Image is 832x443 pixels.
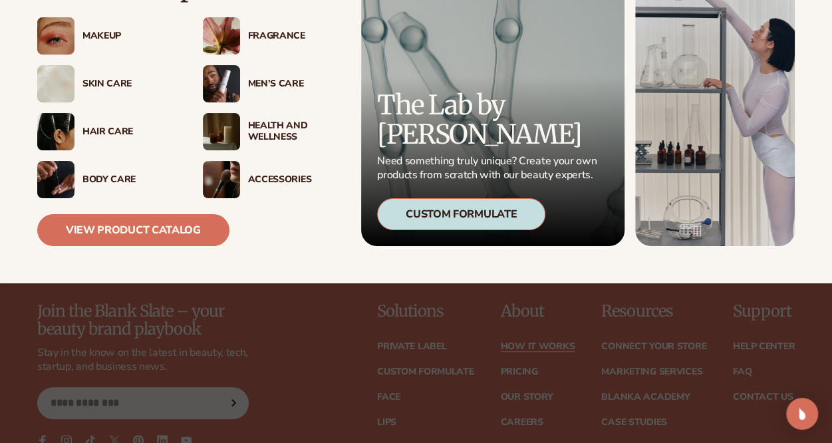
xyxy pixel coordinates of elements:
a: Cream moisturizer swatch. Skin Care [37,65,176,102]
p: Need something truly unique? Create your own products from scratch with our beauty experts. [377,154,601,182]
img: Male holding moisturizer bottle. [203,65,240,102]
div: Makeup [82,31,176,42]
div: Custom Formulate [377,198,545,230]
a: Female with glitter eye makeup. Makeup [37,17,176,55]
a: View Product Catalog [37,214,229,246]
a: Pink blooming flower. Fragrance [203,17,342,55]
img: Male hand applying moisturizer. [37,161,74,198]
div: Skin Care [82,78,176,90]
img: Female with glitter eye makeup. [37,17,74,55]
div: Hair Care [82,126,176,138]
a: Female with makeup brush. Accessories [203,161,342,198]
img: Cream moisturizer swatch. [37,65,74,102]
a: Candles and incense on table. Health And Wellness [203,113,342,150]
div: Open Intercom Messenger [786,398,818,430]
img: Female hair pulled back with clips. [37,113,74,150]
a: Female hair pulled back with clips. Hair Care [37,113,176,150]
img: Candles and incense on table. [203,113,240,150]
p: The Lab by [PERSON_NAME] [377,90,601,149]
a: Male hand applying moisturizer. Body Care [37,161,176,198]
div: Accessories [248,174,342,186]
div: Body Care [82,174,176,186]
div: Men’s Care [248,78,342,90]
img: Pink blooming flower. [203,17,240,55]
a: Male holding moisturizer bottle. Men’s Care [203,65,342,102]
div: Fragrance [248,31,342,42]
img: Female with makeup brush. [203,161,240,198]
div: Health And Wellness [248,120,342,143]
